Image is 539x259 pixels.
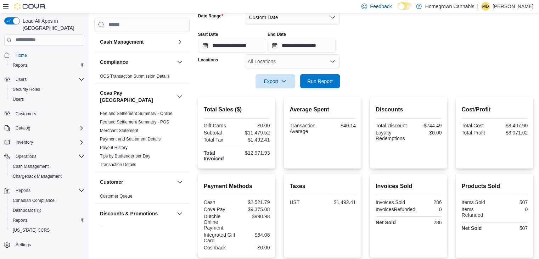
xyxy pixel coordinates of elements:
[100,178,174,186] button: Customer
[13,124,84,132] span: Catalog
[10,95,84,104] span: Users
[100,59,128,66] h3: Compliance
[290,123,321,134] div: Transaction Average
[496,206,528,212] div: 0
[13,97,24,102] span: Users
[14,3,46,10] img: Cova
[238,232,270,238] div: $84.08
[13,152,39,161] button: Operations
[16,53,27,58] span: Home
[16,242,31,248] span: Settings
[376,206,415,212] div: InvoicesRefunded
[376,182,442,191] h2: Invoices Sold
[204,199,235,205] div: Cash
[1,137,87,147] button: Inventory
[290,105,356,114] h2: Average Spent
[204,150,224,161] strong: Total Invoiced
[7,215,87,225] button: Reports
[100,178,123,186] h3: Customer
[7,171,87,181] button: Chargeback Management
[13,164,49,169] span: Cash Management
[238,245,270,250] div: $0.00
[238,123,270,128] div: $0.00
[10,172,64,181] a: Chargeback Management
[94,109,190,172] div: Cova Pay [GEOGRAPHIC_DATA]
[100,38,174,45] button: Cash Management
[100,119,169,125] span: Fee and Settlement Summary - POS
[204,206,235,212] div: Cova Pay
[100,128,138,133] span: Merchant Statement
[7,195,87,205] button: Canadian Compliance
[100,89,174,104] button: Cova Pay [GEOGRAPHIC_DATA]
[376,199,407,205] div: Invoices Sold
[204,123,235,128] div: Gift Cards
[16,139,33,145] span: Inventory
[13,241,34,249] a: Settings
[16,77,27,82] span: Users
[10,206,84,215] span: Dashboards
[10,216,84,225] span: Reports
[13,152,84,161] span: Operations
[20,17,84,32] span: Load All Apps in [GEOGRAPHIC_DATA]
[10,61,30,70] a: Reports
[7,225,87,235] button: [US_STATE] CCRS
[398,2,412,10] input: Dark Mode
[7,161,87,171] button: Cash Management
[204,182,270,191] h2: Payment Methods
[10,216,30,225] a: Reports
[1,109,87,119] button: Customers
[260,74,291,88] span: Export
[461,123,493,128] div: Total Cost
[13,186,33,195] button: Reports
[496,130,528,136] div: $3,071.62
[1,239,87,250] button: Settings
[307,78,333,85] span: Run Report
[100,225,119,231] span: Discounts
[461,130,493,136] div: Total Profit
[10,85,43,94] a: Security Roles
[100,111,173,116] a: Fee and Settlement Summary - Online
[1,123,87,133] button: Catalog
[100,145,128,150] a: Payout History
[13,109,84,118] span: Customers
[100,210,174,217] button: Discounts & Promotions
[324,199,356,205] div: $1,492.41
[1,151,87,161] button: Operations
[13,51,84,60] span: Home
[482,2,489,11] span: MD
[100,38,144,45] h3: Cash Management
[13,51,30,60] a: Home
[410,220,442,225] div: 286
[13,227,50,233] span: [US_STATE] CCRS
[7,84,87,94] button: Security Roles
[1,75,87,84] button: Users
[175,178,184,186] button: Customer
[13,75,29,84] button: Users
[290,182,356,191] h2: Taxes
[10,226,52,235] a: [US_STATE] CCRS
[370,3,392,10] span: Feedback
[300,74,340,88] button: Run Report
[238,214,270,219] div: $990.98
[100,194,132,199] a: Customer Queue
[10,61,84,70] span: Reports
[238,199,270,205] div: $2,521.79
[10,206,44,215] a: Dashboards
[100,136,161,142] span: Payment and Settlement Details
[10,172,84,181] span: Chargeback Management
[13,110,39,118] a: Customers
[204,214,235,231] div: Dutchie Online Payment
[94,224,190,252] div: Discounts & Promotions
[238,137,270,143] div: $1,492.41
[100,74,170,79] a: OCS Transaction Submission Details
[198,39,266,53] input: Press the down key to open a popover containing a calendar.
[10,95,27,104] a: Users
[290,199,321,205] div: HST
[10,196,57,205] a: Canadian Compliance
[7,60,87,70] button: Reports
[238,150,270,156] div: $12,971.93
[493,2,533,11] p: [PERSON_NAME]
[461,225,482,231] strong: Net Sold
